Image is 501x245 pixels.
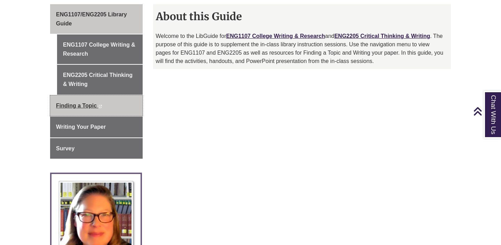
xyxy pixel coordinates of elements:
[50,138,143,159] a: Survey
[156,32,448,65] p: Welcome to the LibGuide for and . The purpose of this guide is to supplement the in-class library...
[50,4,143,34] a: ENG1107/ENG2205 Library Guide
[334,33,430,39] a: ENG2205 Critical Thinking & Writing
[57,65,143,94] a: ENG2205 Critical Thinking & Writing
[56,124,106,130] span: Writing Your Paper
[50,117,143,137] a: Writing Your Paper
[56,103,97,109] span: Finding a Topic
[50,4,143,159] div: Guide Page Menu
[50,95,143,116] a: Finding a Topic
[56,145,74,151] span: Survey
[98,105,102,108] i: This link opens in a new window
[226,33,325,39] a: ENG1107 College Writing & Research
[56,11,127,26] span: ENG1107/ENG2205 Library Guide
[153,8,451,25] h2: About this Guide
[473,106,499,116] a: Back to Top
[57,34,143,64] a: ENG1107 College Writing & Research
